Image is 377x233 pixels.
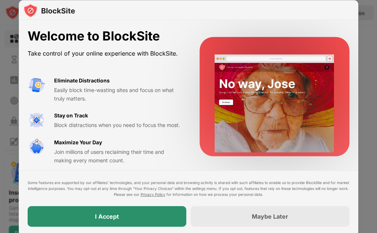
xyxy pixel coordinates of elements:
[23,3,75,18] img: logo-blocksite.svg
[54,112,88,120] div: Stay on Track
[28,112,45,129] img: value-focus.svg
[28,29,182,44] div: Welcome to BlockSite
[252,213,288,220] div: Maybe Later
[141,192,165,197] a: Privacy Policy
[28,180,349,197] div: Some features are supported by our affiliates’ technologies, and your personal data and browsing ...
[54,121,182,129] div: Block distractions when you need to focus the most.
[54,138,102,146] div: Maximize Your Day
[95,213,119,220] div: I Accept
[54,86,182,103] div: Easily block time-wasting sites and focus on what truly matters.
[54,76,110,84] div: Eliminate Distractions
[28,48,182,59] div: Take control of your online experience with BlockSite.
[28,138,45,156] img: value-safe-time.svg
[28,76,45,94] img: value-avoid-distractions.svg
[54,148,182,165] div: Join millions of users reclaiming their time and making every moment count.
